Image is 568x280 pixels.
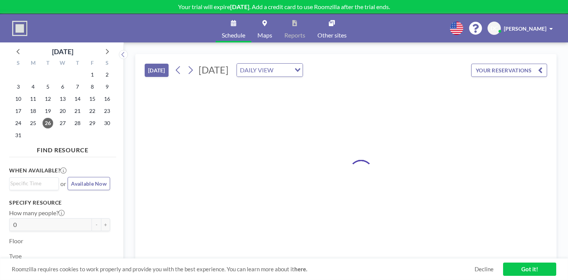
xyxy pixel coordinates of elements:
span: or [60,180,66,188]
div: M [26,59,41,69]
a: Decline [475,266,494,273]
a: Reports [278,14,311,42]
span: Roomzilla requires cookies to work properly and provide you with the best experience. You can lea... [12,266,475,273]
span: Tuesday, August 12, 2025 [43,94,53,104]
span: Sunday, August 10, 2025 [13,94,24,104]
label: Floor [9,237,23,245]
span: Schedule [222,32,245,38]
div: S [11,59,26,69]
button: + [101,218,110,231]
span: Sunday, August 3, 2025 [13,81,24,92]
div: W [55,59,70,69]
div: T [41,59,55,69]
h4: FIND RESOURCE [9,143,116,154]
span: Thursday, August 14, 2025 [72,94,83,104]
span: Wednesday, August 6, 2025 [57,81,68,92]
span: Saturday, August 2, 2025 [102,69,112,80]
span: Other sites [317,32,347,38]
span: Saturday, August 23, 2025 [102,106,112,116]
div: S [99,59,114,69]
label: How many people? [9,209,65,217]
span: Saturday, August 16, 2025 [102,94,112,104]
input: Search for option [10,179,54,188]
div: Search for option [237,64,303,77]
span: Friday, August 29, 2025 [87,118,98,128]
span: Wednesday, August 13, 2025 [57,94,68,104]
div: F [85,59,99,69]
span: DC [491,25,498,32]
span: Available Now [71,180,107,187]
div: Search for option [9,178,58,189]
div: T [70,59,85,69]
span: Wednesday, August 27, 2025 [57,118,68,128]
b: [DATE] [230,3,249,10]
span: Tuesday, August 26, 2025 [43,118,53,128]
span: [DATE] [199,64,229,75]
span: Tuesday, August 5, 2025 [43,81,53,92]
img: organization-logo [12,21,27,36]
span: Friday, August 1, 2025 [87,69,98,80]
button: Available Now [68,177,110,190]
span: [PERSON_NAME] [504,25,546,32]
span: Friday, August 15, 2025 [87,94,98,104]
span: Monday, August 4, 2025 [28,81,38,92]
a: Schedule [216,14,251,42]
span: Monday, August 18, 2025 [28,106,38,116]
span: Wednesday, August 20, 2025 [57,106,68,116]
span: Maps [257,32,272,38]
span: Friday, August 8, 2025 [87,81,98,92]
div: [DATE] [52,46,73,57]
span: Tuesday, August 19, 2025 [43,106,53,116]
span: Sunday, August 24, 2025 [13,118,24,128]
span: Sunday, August 31, 2025 [13,130,24,141]
a: Other sites [311,14,353,42]
span: Monday, August 25, 2025 [28,118,38,128]
input: Search for option [276,65,290,75]
button: - [92,218,101,231]
button: [DATE] [145,64,169,77]
h3: Specify resource [9,199,110,206]
span: Monday, August 11, 2025 [28,94,38,104]
span: Thursday, August 21, 2025 [72,106,83,116]
label: Type [9,252,22,260]
span: Saturday, August 30, 2025 [102,118,112,128]
span: DAILY VIEW [238,65,275,75]
a: Maps [251,14,278,42]
span: Thursday, August 28, 2025 [72,118,83,128]
span: Sunday, August 17, 2025 [13,106,24,116]
span: Friday, August 22, 2025 [87,106,98,116]
span: Saturday, August 9, 2025 [102,81,112,92]
span: Reports [284,32,305,38]
button: YOUR RESERVATIONS [471,64,547,77]
a: here. [294,266,307,272]
a: Got it! [503,263,556,276]
span: Thursday, August 7, 2025 [72,81,83,92]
